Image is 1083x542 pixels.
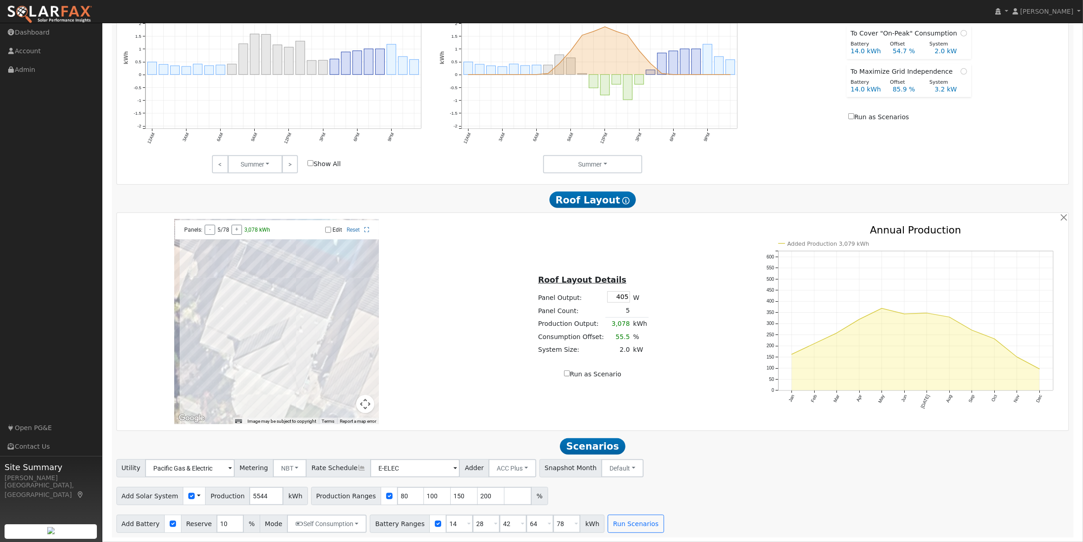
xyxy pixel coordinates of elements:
td: Panel Output: [537,290,606,304]
text: -1.5 [134,111,141,116]
rect: onclick="" [364,49,373,74]
button: Keyboard shortcuts [235,418,242,425]
circle: onclick="" [948,315,952,319]
td: kW [631,343,649,356]
text: Aug [945,394,953,404]
circle: onclick="" [970,329,974,332]
text: 500 [767,277,775,282]
rect: onclick="" [463,62,473,75]
label: Run as Scenarios [848,112,909,122]
rect: onclick="" [715,56,724,75]
a: > [282,155,298,173]
text: -1 [137,98,141,103]
text: 9AM [566,132,574,142]
circle: onclick="" [1015,355,1019,359]
rect: onclick="" [487,66,496,74]
rect: onclick="" [147,62,156,74]
button: - [205,225,215,235]
span: Production [205,487,250,505]
rect: onclick="" [216,65,225,75]
text: 0 [139,72,141,77]
a: < [212,155,228,173]
circle: onclick="" [993,337,997,341]
text: [DATE] [920,394,931,409]
text: 6PM [669,132,677,142]
text: kWh [439,51,445,64]
button: Self Consumption [287,515,367,533]
span: kWh [580,515,604,533]
td: W [631,290,649,304]
rect: onclick="" [387,44,396,74]
span: Production Ranges [311,487,381,505]
a: Map [76,491,85,498]
text: 600 [767,254,775,259]
img: Google [176,412,207,424]
a: Open this area in Google Maps (opens a new window) [176,412,207,424]
circle: onclick="" [857,318,861,321]
rect: onclick="" [375,49,384,74]
text: May [877,394,886,404]
text: -2 [453,123,458,128]
circle: onclick="" [717,73,721,76]
button: Run Scenarios [608,515,664,533]
text: Annual Production [870,224,962,236]
button: Map camera controls [356,395,374,413]
div: 2.0 kW [930,46,972,56]
span: Scenarios [560,438,625,455]
text: 450 [767,288,775,293]
circle: onclick="" [925,311,929,315]
rect: onclick="" [635,75,644,84]
rect: onclick="" [555,55,564,74]
span: Snapshot Month [539,459,602,477]
text: Feb [810,394,818,404]
rect: onclick="" [680,49,689,74]
button: Summer [543,155,643,173]
circle: onclick="" [580,33,584,37]
div: [GEOGRAPHIC_DATA], [GEOGRAPHIC_DATA] [5,481,97,500]
div: Battery [846,79,886,86]
a: Terms (opens in new tab) [322,419,334,424]
span: Metering [234,459,273,477]
circle: onclick="" [695,73,698,76]
td: 2.0 [605,343,631,356]
div: Offset [885,79,925,86]
rect: onclick="" [227,64,236,75]
text: -1.5 [450,111,458,116]
div: Offset [885,41,925,48]
circle: onclick="" [489,73,493,76]
span: Utility [116,459,146,477]
div: System [925,41,964,48]
text: 300 [767,321,775,326]
span: [PERSON_NAME] [1020,8,1073,15]
text: 0 [772,388,775,393]
rect: onclick="" [262,34,271,74]
rect: onclick="" [159,64,168,74]
text: 1 [455,46,457,51]
rect: onclick="" [669,51,678,75]
rect: onclick="" [589,75,598,88]
td: Production Output: [537,317,606,330]
circle: onclick="" [729,73,732,76]
rect: onclick="" [612,75,621,84]
td: Panel Count: [537,304,606,318]
text: Nov [1013,394,1021,404]
text: Sep [968,394,976,404]
td: kWh [631,317,649,330]
circle: onclick="" [615,30,618,33]
text: 1.5 [135,34,141,39]
circle: onclick="" [535,73,539,76]
rect: onclick="" [307,61,316,75]
text: 3AM [498,132,506,142]
text: Jan [788,394,796,403]
circle: onclick="" [1038,367,1042,371]
td: 55.5 [605,330,631,343]
text: kWh [122,51,129,64]
div: [PERSON_NAME] [5,473,97,483]
label: Run as Scenario [564,370,621,379]
rect: onclick="" [498,66,507,74]
span: Mode [260,515,287,533]
text: 50 [769,377,775,382]
span: kWh [283,487,307,505]
span: Add Battery [116,515,165,533]
text: 350 [767,310,775,315]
